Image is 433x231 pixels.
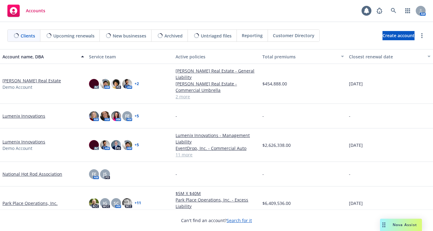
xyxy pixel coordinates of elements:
img: photo [122,198,132,208]
button: Service team [87,49,173,64]
a: Switch app [402,5,414,17]
img: photo [111,111,121,121]
a: Search [387,5,400,17]
span: [DATE] [349,142,363,148]
span: FE [92,171,96,177]
span: FE [125,113,130,119]
a: Lumenix Innovations [2,113,45,119]
span: - [262,171,264,177]
span: - [176,113,177,119]
a: EventDrop, Inc. - Commercial Auto [176,145,257,151]
button: Total premiums [260,49,346,64]
div: Closest renewal date [349,53,424,60]
span: SC [114,200,119,206]
img: photo [89,140,99,150]
span: - [262,113,264,119]
img: photo [122,140,132,150]
a: [PERSON_NAME] Real Estate - General Liability [176,68,257,80]
span: [DATE] [349,80,363,87]
span: JS [103,171,107,177]
a: + 11 [135,201,141,205]
span: $454,888.00 [262,80,287,87]
span: Reporting [242,32,263,39]
a: Search for it [227,217,252,223]
span: $2,626,338.00 [262,142,291,148]
span: - [349,171,350,177]
a: + 5 [135,114,139,118]
span: [DATE] [349,200,363,206]
a: Lumenix Innovations [2,139,45,145]
div: Active policies [176,53,257,60]
img: photo [89,111,99,121]
img: photo [122,79,132,89]
span: Create account [382,30,415,41]
span: Archived [164,33,183,39]
a: National Hot Rod Association [2,171,62,177]
a: + 2 [135,82,139,86]
span: Can't find an account? [181,217,252,224]
span: Demo Account [2,145,32,151]
a: [PERSON_NAME] Real Estate [2,77,61,84]
span: Clients [21,33,35,39]
img: photo [111,79,121,89]
span: Untriaged files [201,33,232,39]
span: JG [103,200,107,206]
span: Accounts [26,8,45,13]
button: Closest renewal date [346,49,433,64]
button: Nova Assist [380,219,422,231]
a: Park Place Operations, Inc. [2,200,58,206]
a: Park Place Operations, Inc. - Excess Liability [176,197,257,209]
a: Report a Bug [373,5,386,17]
a: Accounts [5,2,48,19]
span: - [176,171,177,177]
a: 11 more [176,151,257,158]
a: Lumenix Innovations - Management Liability [176,132,257,145]
a: $5M X $40M [176,190,257,197]
span: Customer Directory [273,32,314,39]
img: photo [100,79,110,89]
a: + 5 [135,143,139,147]
span: New businesses [113,33,146,39]
a: [PERSON_NAME] Real Estate - Commercial Umbrella [176,80,257,93]
a: more [418,32,426,39]
img: photo [100,111,110,121]
div: Service team [89,53,171,60]
span: Nova Assist [393,222,417,227]
a: 2 more [176,93,257,100]
img: photo [100,140,110,150]
img: photo [89,198,99,208]
div: Drag to move [380,219,388,231]
a: Create account [382,31,415,40]
div: Total premiums [262,53,337,60]
button: Active policies [173,49,260,64]
img: photo [111,140,121,150]
div: Account name, DBA [2,53,77,60]
img: photo [89,79,99,89]
span: Upcoming renewals [53,33,95,39]
span: $6,409,536.00 [262,200,291,206]
span: Demo Account [2,84,32,90]
span: - [349,113,350,119]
